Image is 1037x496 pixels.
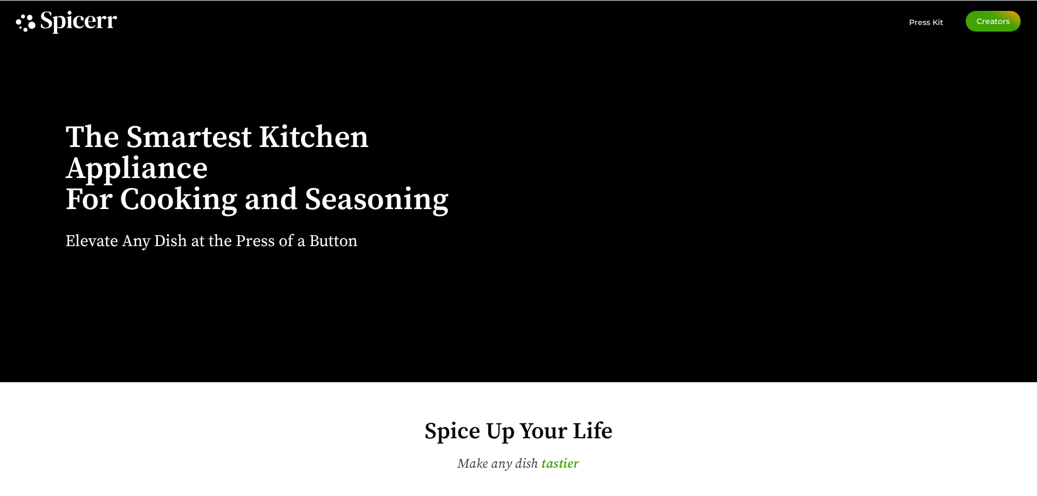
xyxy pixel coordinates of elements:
[909,17,943,27] span: Press Kit
[909,11,943,27] a: Press Kit
[977,17,1010,25] span: Creators
[65,233,358,249] h2: Elevate Any Dish at the Press of a Button
[165,420,873,443] h2: Spice Up Your Life
[457,456,538,472] span: Make any dish
[65,123,479,216] h1: The Smartest Kitchen Appliance For Cooking and Seasoning
[966,11,1021,32] a: Creators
